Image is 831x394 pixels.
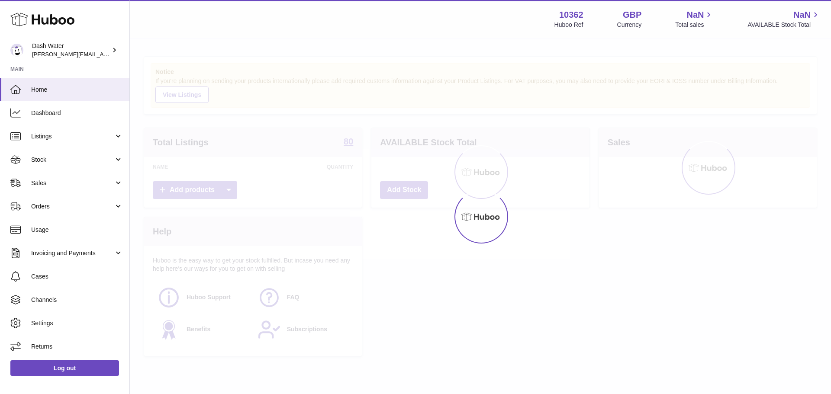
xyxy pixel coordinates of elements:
div: Currency [617,21,642,29]
span: AVAILABLE Stock Total [747,21,821,29]
span: Cases [31,272,123,281]
span: Returns [31,343,123,351]
a: Log out [10,360,119,376]
a: NaN AVAILABLE Stock Total [747,9,821,29]
strong: GBP [623,9,641,21]
span: Usage [31,226,123,234]
div: Dash Water [32,42,110,58]
span: Total sales [675,21,714,29]
span: Settings [31,319,123,327]
img: james@dash-water.com [10,44,23,57]
div: Huboo Ref [554,21,583,29]
span: NaN [686,9,704,21]
span: Invoicing and Payments [31,249,114,257]
span: NaN [793,9,811,21]
a: NaN Total sales [675,9,714,29]
span: Sales [31,179,114,187]
span: Dashboard [31,109,123,117]
span: Channels [31,296,123,304]
span: Listings [31,132,114,141]
span: Orders [31,202,114,211]
strong: 10362 [559,9,583,21]
span: Home [31,86,123,94]
span: [PERSON_NAME][EMAIL_ADDRESS][DOMAIN_NAME] [32,51,174,58]
span: Stock [31,156,114,164]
